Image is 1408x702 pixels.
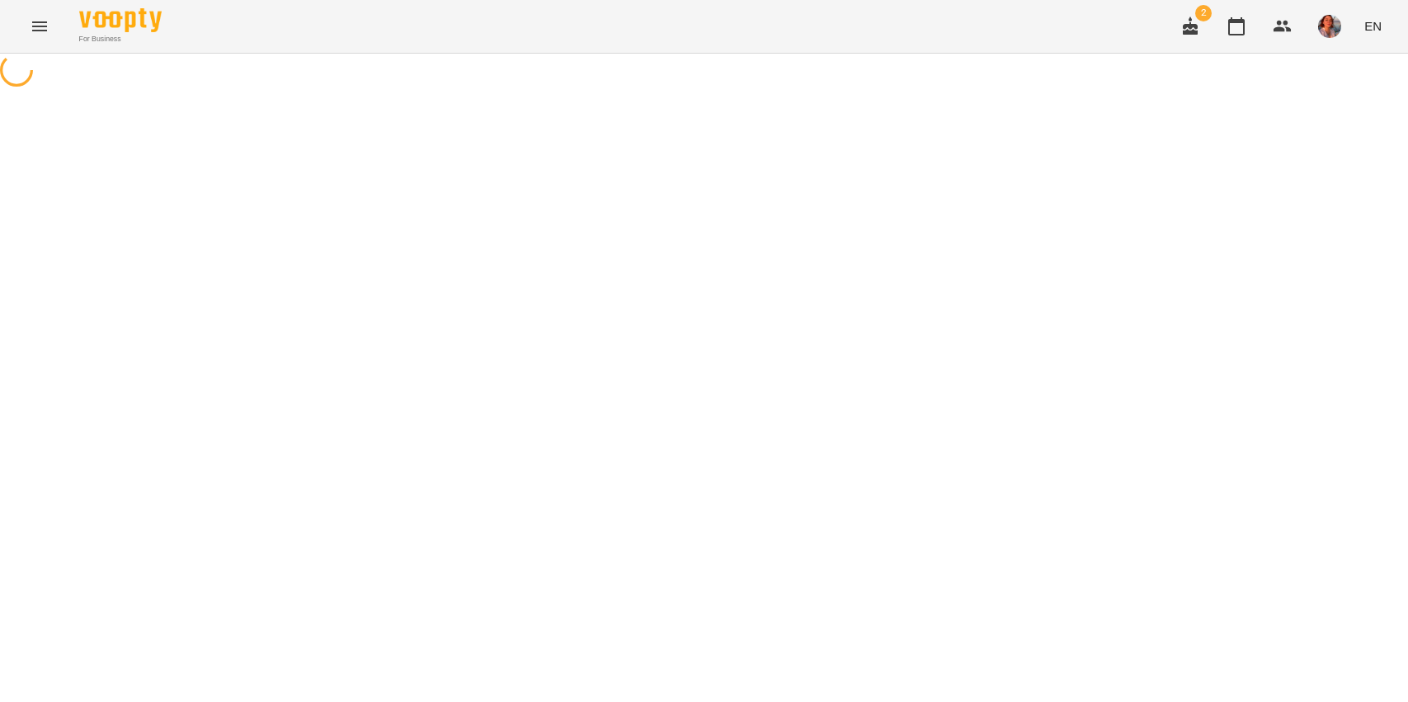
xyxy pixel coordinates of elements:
img: 1ca8188f67ff8bc7625fcfef7f64a17b.jpeg [1318,15,1341,38]
span: 2 [1195,5,1212,21]
button: EN [1358,11,1388,41]
span: For Business [79,34,162,45]
img: Voopty Logo [79,8,162,32]
button: Menu [20,7,59,46]
span: EN [1364,17,1382,35]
